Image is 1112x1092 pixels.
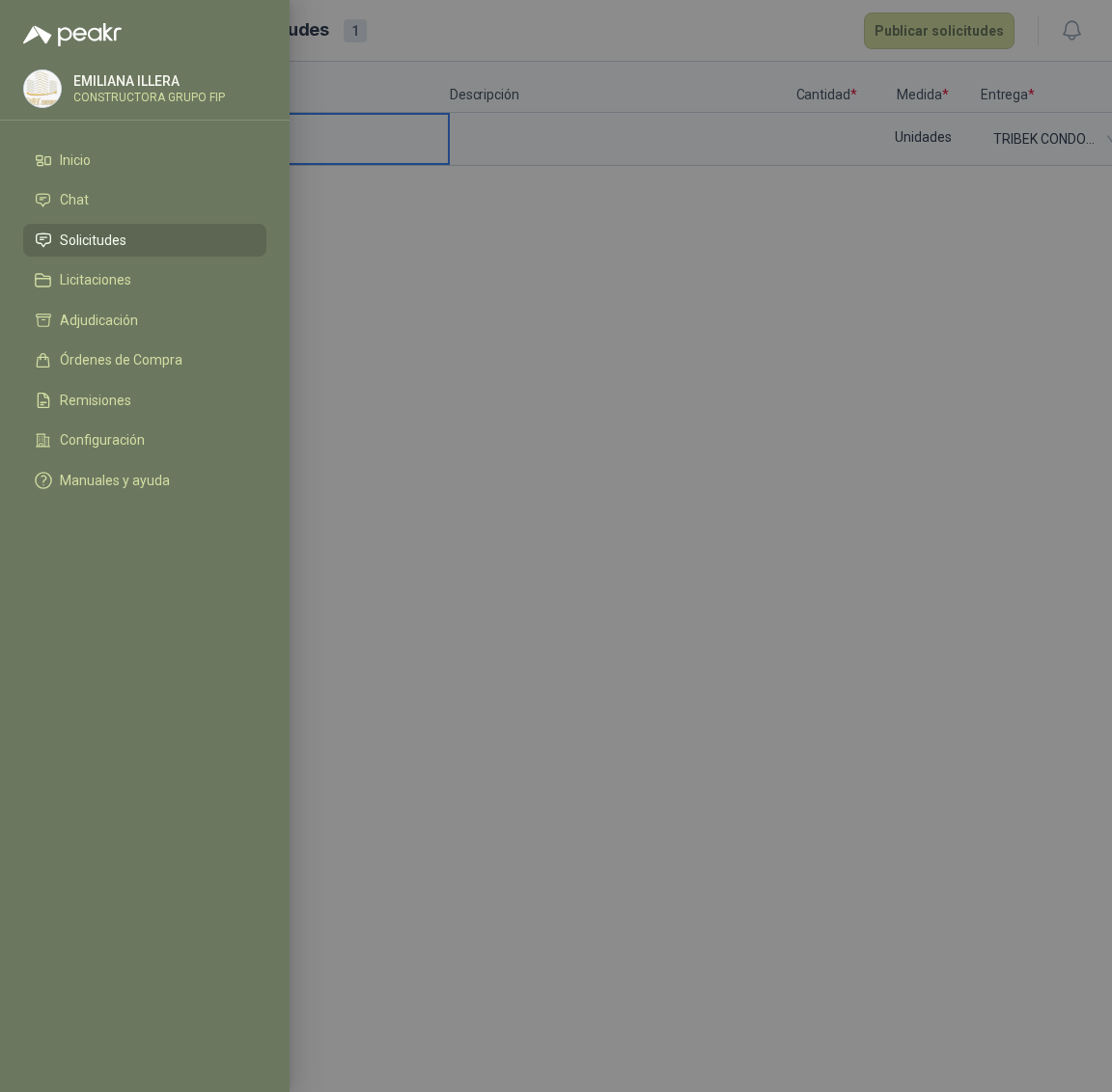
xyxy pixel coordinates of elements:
img: Company Logo [24,70,61,107]
a: Solicitudes [23,224,266,257]
a: Licitaciones [23,264,266,297]
p: EMILIANA ILLERA [73,74,225,88]
a: Chat [23,184,266,217]
span: Adjudicación [60,313,138,328]
span: Manuales y ayuda [60,473,170,488]
span: Órdenes de Compra [60,352,182,368]
span: Solicitudes [60,232,126,248]
span: Licitaciones [60,272,131,287]
a: Órdenes de Compra [23,344,266,377]
a: Manuales y ayuda [23,464,266,497]
a: Configuración [23,424,266,457]
span: Configuración [60,432,145,448]
span: Remisiones [60,393,131,408]
a: Remisiones [23,384,266,417]
img: Logo peakr [23,23,122,46]
span: Chat [60,192,89,207]
a: Inicio [23,144,266,177]
a: Adjudicación [23,304,266,337]
span: Inicio [60,152,91,168]
p: CONSTRUCTORA GRUPO FIP [73,92,225,103]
